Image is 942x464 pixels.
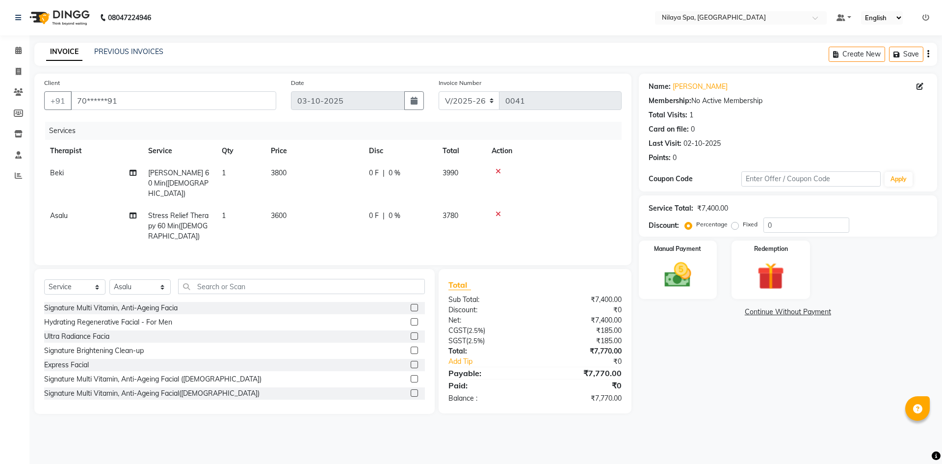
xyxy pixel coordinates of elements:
img: _gift.svg [749,259,793,293]
label: Client [44,79,60,87]
th: Qty [216,140,265,162]
span: Beki [50,168,64,177]
iframe: chat widget [901,425,932,454]
div: Points: [649,153,671,163]
button: Save [889,47,923,62]
span: 1 [222,211,226,220]
th: Price [265,140,363,162]
div: Express Facial [44,360,89,370]
span: 0 % [389,211,400,221]
div: Paid: [441,380,535,391]
div: ( ) [441,336,535,346]
div: Hydrating Regenerative Facial - For Men [44,317,172,328]
div: ₹0 [550,356,628,367]
span: SGST [448,336,466,345]
span: 0 F [369,211,379,221]
span: | [383,211,385,221]
span: | [383,168,385,178]
div: No Active Membership [649,96,927,106]
div: ₹0 [535,305,628,315]
a: INVOICE [46,43,82,61]
div: Signature Brightening Clean-up [44,346,144,356]
a: PREVIOUS INVOICES [94,47,163,56]
div: Balance : [441,393,535,404]
div: Net: [441,315,535,326]
span: 2.5% [469,327,483,334]
div: ( ) [441,326,535,336]
div: 0 [673,153,677,163]
span: 3990 [443,168,458,177]
span: 2.5% [468,337,483,345]
div: Sub Total: [441,295,535,305]
div: Total Visits: [649,110,687,120]
div: Discount: [441,305,535,315]
div: 1 [689,110,693,120]
img: _cash.svg [656,259,700,291]
a: Continue Without Payment [641,307,935,317]
div: Signature Multi Vitamin, Anti-Ageing Facial ([DEMOGRAPHIC_DATA]) [44,374,262,384]
label: Redemption [754,245,788,253]
div: ₹7,770.00 [535,393,628,404]
div: Services [45,122,629,140]
label: Fixed [743,220,758,229]
div: Signature Multi Vitamin, Anti-Ageing Facia [44,303,178,313]
div: ₹7,770.00 [535,367,628,379]
div: Coupon Code [649,174,741,184]
span: 0 F [369,168,379,178]
span: 3600 [271,211,287,220]
div: Name: [649,82,671,92]
div: Total: [441,346,535,356]
div: ₹0 [535,380,628,391]
input: Search by Name/Mobile/Email/Code [71,91,276,110]
input: Enter Offer / Coupon Code [741,171,881,187]
div: Payable: [441,367,535,379]
div: Signature Multi Vitamin, Anti-Ageing Facial([DEMOGRAPHIC_DATA]) [44,388,260,399]
span: 3780 [443,211,458,220]
div: 0 [691,124,695,135]
span: Asalu [50,211,68,220]
div: ₹7,400.00 [535,295,628,305]
span: [PERSON_NAME] 60 Min([DEMOGRAPHIC_DATA]) [148,168,209,198]
button: Apply [885,172,913,187]
label: Date [291,79,304,87]
a: Add Tip [441,356,550,367]
b: 08047224946 [108,4,151,31]
label: Percentage [696,220,728,229]
span: 1 [222,168,226,177]
span: 0 % [389,168,400,178]
label: Invoice Number [439,79,481,87]
span: Stress Relief Therapy 60 Min([DEMOGRAPHIC_DATA]) [148,211,209,241]
a: [PERSON_NAME] [673,82,728,92]
div: ₹185.00 [535,326,628,336]
label: Manual Payment [654,245,701,253]
div: Card on file: [649,124,689,135]
div: Discount: [649,220,679,231]
div: Last Visit: [649,138,681,149]
img: logo [25,4,92,31]
div: Service Total: [649,203,693,214]
th: Service [142,140,216,162]
th: Action [486,140,622,162]
span: Total [448,280,471,290]
th: Disc [363,140,437,162]
div: Membership: [649,96,691,106]
input: Search or Scan [178,279,425,294]
div: ₹7,770.00 [535,346,628,356]
button: Create New [829,47,885,62]
div: ₹185.00 [535,336,628,346]
button: +91 [44,91,72,110]
div: ₹7,400.00 [697,203,728,214]
span: CGST [448,326,467,335]
div: Ultra Radiance Facia [44,331,109,342]
div: 02-10-2025 [683,138,721,149]
span: 3800 [271,168,287,177]
div: ₹7,400.00 [535,315,628,326]
th: Total [437,140,486,162]
th: Therapist [44,140,142,162]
